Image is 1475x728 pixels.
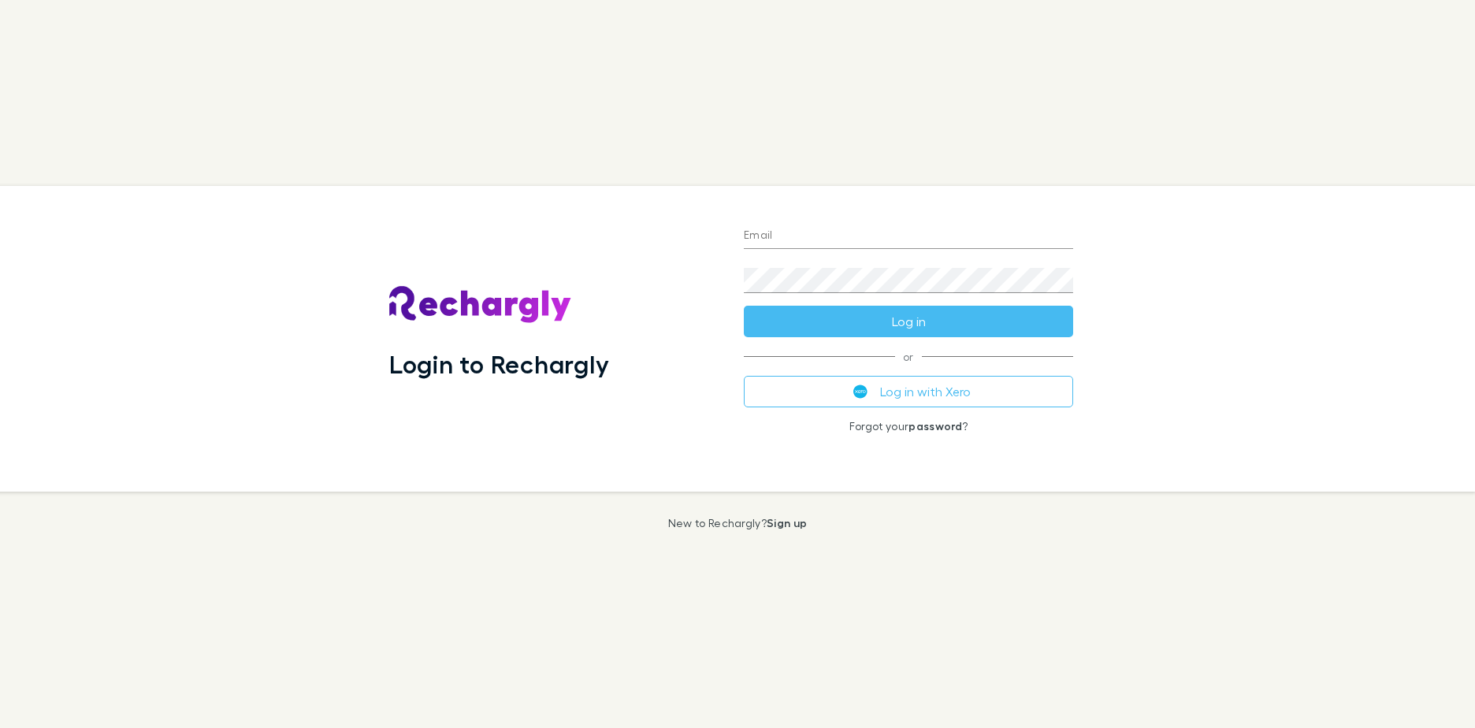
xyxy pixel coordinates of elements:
button: Log in with Xero [744,376,1073,407]
h1: Login to Rechargly [389,349,609,379]
p: New to Rechargly? [668,517,808,529]
a: password [908,419,962,433]
button: Log in [744,306,1073,337]
img: Rechargly's Logo [389,286,572,324]
a: Sign up [767,516,807,529]
img: Xero's logo [853,384,868,399]
p: Forgot your ? [744,420,1073,433]
span: or [744,356,1073,357]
